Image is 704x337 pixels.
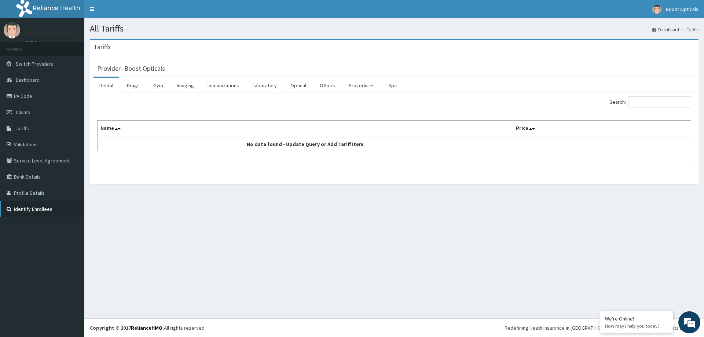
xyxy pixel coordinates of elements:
[628,96,691,107] input: Search:
[652,26,679,33] a: Dashboard
[605,315,667,322] div: We're Online!
[121,78,146,93] a: Drugs
[98,137,513,151] td: No data found - Update Query or Add Tariff Item
[90,325,164,331] strong: Copyright © 2017 .
[16,125,29,132] span: Tariffs
[26,40,43,45] a: Online
[171,78,200,93] a: Imaging
[285,78,312,93] a: Optical
[343,78,381,93] a: Procedures
[90,24,698,33] h1: All Tariffs
[26,30,68,36] p: Boost Opticals
[97,65,165,72] h3: Provider - Boost Opticals
[84,318,704,337] footer: All rights reserved.
[202,78,245,93] a: Immunizations
[609,96,691,107] label: Search:
[93,78,119,93] a: Dental
[16,109,30,116] span: Claims
[16,61,53,67] span: Switch Providers
[16,77,40,83] span: Dashboard
[382,78,403,93] a: Spa
[147,78,169,93] a: Gym
[513,121,691,138] th: Price
[314,78,341,93] a: Others
[652,5,661,14] img: User Image
[605,323,667,329] p: How may I help you today?
[247,78,283,93] a: Laboratory
[131,325,162,331] a: RelianceHMO
[505,324,698,331] div: Redefining Heath Insurance in [GEOGRAPHIC_DATA] using Telemedicine and Data Science!
[93,44,111,50] h3: Tariffs
[666,6,698,12] span: Boost Opticals
[4,22,20,39] img: User Image
[680,26,698,33] li: Tariffs
[98,121,513,138] th: Name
